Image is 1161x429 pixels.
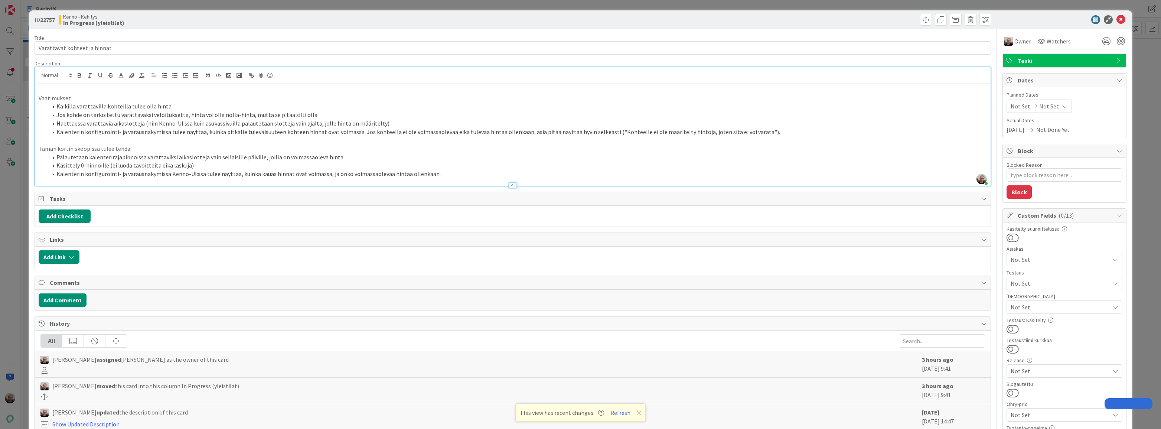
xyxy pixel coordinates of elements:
span: Not Set [1011,303,1109,312]
img: JH [40,382,49,390]
span: Taski [1018,56,1113,65]
a: Show Updated Description [52,420,120,428]
span: Custom Fields [1018,211,1113,220]
input: Search... [899,334,985,348]
div: Testaus [1007,270,1122,275]
button: Add Link [39,250,79,264]
div: Ohry-prio [1007,402,1122,407]
li: Kalenterin konfigurointi- ja varausnäkymissä tulee näyttää, kuinka pitkälle tulevaisuuteen kohtee... [48,128,987,136]
span: History [50,319,977,328]
span: [PERSON_NAME] [PERSON_NAME] as the owner of this card [52,355,229,364]
img: JH [1004,37,1013,46]
b: updated [97,409,119,416]
img: p6a4HZyo4Mr4c9ktn731l0qbKXGT4cnd.jpg [976,174,987,184]
span: Description [35,60,60,67]
b: In Progress (yleistilat) [63,20,124,26]
span: Not Set [1011,255,1109,264]
div: Blogautettu [1007,381,1122,387]
span: Planned Dates [1007,91,1122,99]
span: Block [1018,146,1113,155]
li: Haettaessa varattavia aikaslotteja (niin Kenno-UI:ssa kuin asukassivuilla palautetaan slotteja va... [48,119,987,128]
img: JH [40,356,49,364]
button: Add Checklist [39,209,91,223]
div: Testaustiimi kurkkaa [1007,338,1122,343]
b: 3 hours ago [922,356,953,363]
span: Not Set [1011,279,1109,288]
span: Not Set [1011,102,1030,111]
div: Käsitelty suunnittelussa [1007,226,1122,231]
div: Release [1007,358,1122,363]
li: Jos kohde on tarkoitettu varattavaksi veloituksetta, hinta voi olla nolla-hinta, mutta se pitää s... [48,111,987,119]
span: Not Set [1039,102,1059,111]
p: Tämän kortin skoopissa tulee tehdä: [39,144,987,153]
span: Actual Dates [1007,117,1122,124]
span: Not Done Yet [1036,125,1070,134]
b: 3 hours ago [922,382,953,390]
span: Owner [1014,37,1031,46]
span: ID [35,15,55,24]
span: Tasks [50,194,977,203]
span: Dates [1018,76,1113,85]
div: [DEMOGRAPHIC_DATA] [1007,294,1122,299]
b: assigned [97,356,121,363]
span: Comments [50,278,977,287]
span: ( 0/13 ) [1059,212,1074,219]
li: Käsittely 0-hinnoille (ei luoda tavoitteita eikä laskuja) [48,161,987,170]
b: [DATE] [922,409,939,416]
span: Not Set [1011,410,1106,420]
div: [DATE] 9:41 [922,355,985,374]
input: type card name here... [35,41,991,55]
button: Block [1007,185,1032,199]
button: Refresh [608,408,633,417]
span: Not Set [1011,367,1109,376]
b: 22757 [40,16,55,23]
span: Links [50,235,977,244]
span: Watchers [1047,37,1071,46]
li: Kaikilla varattavilla kohteilla tulee olla hinta. [48,102,987,111]
span: This view has recent changes. [520,408,604,417]
div: Testaus: Käsitelty [1007,318,1122,323]
div: [DATE] 14:47 [922,408,985,429]
b: moved [97,382,115,390]
img: JH [40,409,49,417]
div: [DATE] 9:41 [922,381,985,400]
li: Kalenterin konfigurointi- ja varausnäkymissä Kenno-UI:ssa tulee näyttää, kuinka kauas hinnat ovat... [48,170,987,178]
span: [PERSON_NAME] the description of this card [52,408,188,417]
li: Palautetaan kalenterirajapinnoissa varattaviksi aikaslotteja vain sellaisille päiville, joilla on... [48,153,987,162]
button: Add Comment [39,293,87,307]
span: Kenno - Kehitys [63,14,124,20]
div: Asiakas [1007,246,1122,251]
span: [DATE] [1007,125,1024,134]
label: Title [35,35,44,41]
span: [PERSON_NAME] this card into this column In Progress (yleistilat) [52,381,239,390]
div: All [41,335,62,347]
label: Blocked Reason [1007,162,1043,168]
p: Vaatimukset [39,94,987,103]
